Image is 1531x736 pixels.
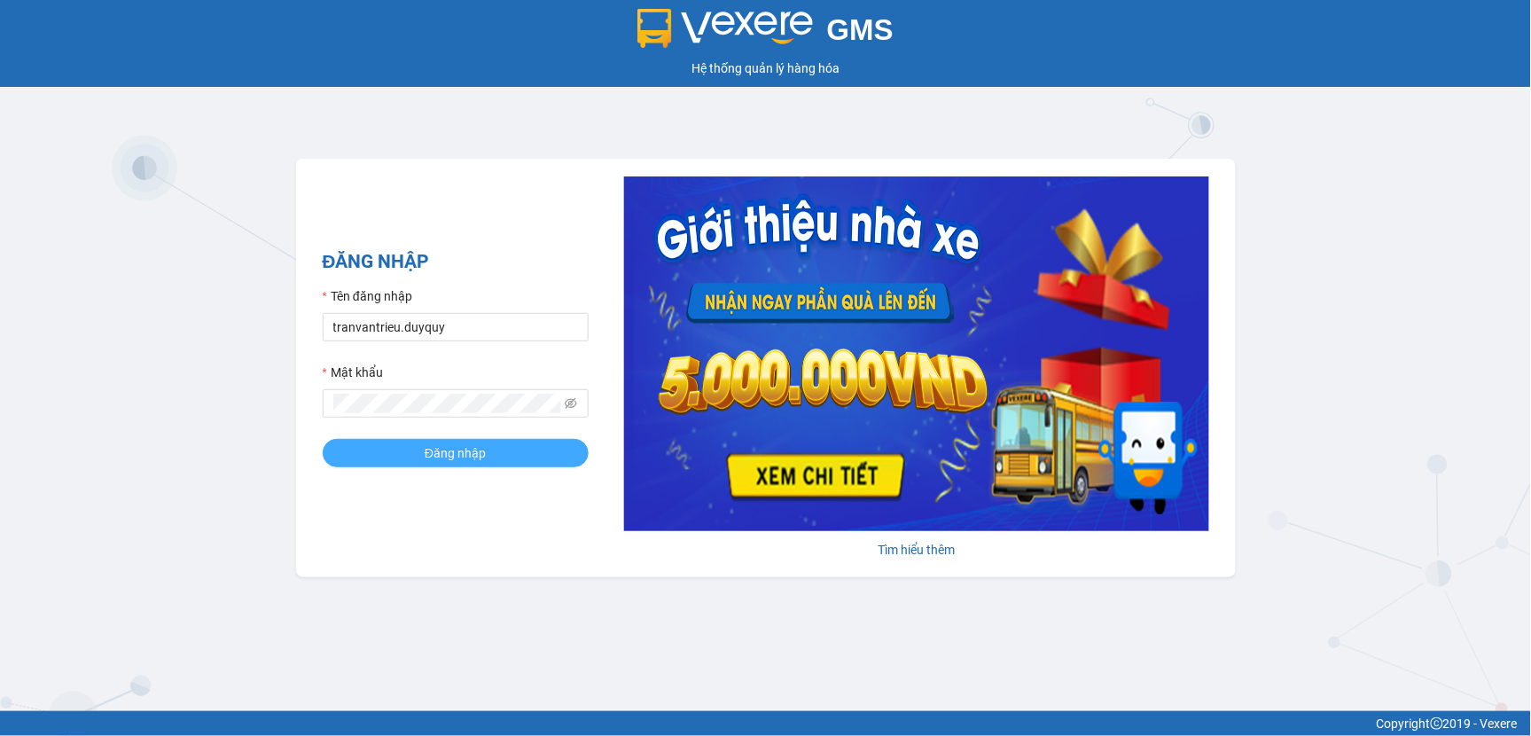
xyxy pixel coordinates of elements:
div: Copyright 2019 - Vexere [13,714,1518,733]
span: Đăng nhập [425,443,486,463]
img: logo 2 [637,9,813,48]
span: eye-invisible [565,397,577,410]
input: Mật khẩu [333,394,562,413]
a: GMS [637,27,894,41]
img: banner-0 [624,176,1209,531]
span: GMS [827,13,894,46]
button: Đăng nhập [323,439,589,467]
span: copyright [1431,717,1443,730]
h2: ĐĂNG NHẬP [323,247,589,277]
label: Mật khẩu [323,363,383,382]
div: Tìm hiểu thêm [624,540,1209,560]
input: Tên đăng nhập [323,313,589,341]
div: Hệ thống quản lý hàng hóa [4,59,1527,78]
label: Tên đăng nhập [323,286,412,306]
